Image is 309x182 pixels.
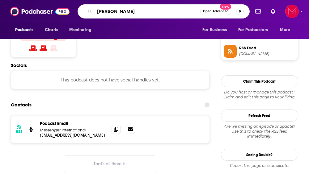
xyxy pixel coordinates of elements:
span: Open Advanced [203,10,229,13]
a: Charts [41,24,62,36]
button: Claim This Podcast [221,75,298,87]
img: Podchaser - Follow, Share and Rate Podcasts [10,6,70,17]
span: Do you host or manage this podcast? [221,90,298,95]
button: Show profile menu [285,5,299,18]
button: open menu [234,24,277,36]
input: Search podcasts, credits, & more... [95,6,200,16]
span: For Business [202,26,227,34]
span: Monitoring [69,26,91,34]
button: open menu [65,24,99,36]
h3: RSS [16,129,23,134]
a: Show notifications dropdown [253,6,263,17]
button: open menu [11,24,41,36]
a: Seeing Double? [221,149,298,161]
h2: Contacts [11,99,32,111]
span: Podcasts [15,26,33,34]
span: Logged in as Pamelamcclure [285,5,299,18]
div: Claim and edit this page to your liking. [221,90,298,100]
span: For Podcasters [238,26,268,34]
div: Search podcasts, credits, & more... [78,4,250,19]
button: Open AdvancedNew [200,8,231,15]
span: More [280,26,290,34]
div: Are we missing an episode or update? Use this to check the RSS feed immediately. [221,124,298,139]
p: [EMAIL_ADDRESS][DOMAIN_NAME] [40,133,107,138]
img: User Profile [285,5,299,18]
button: Refresh Feed [221,110,298,122]
a: Show notifications dropdown [268,6,278,17]
div: This podcast does not have social handles yet. [11,71,209,89]
span: RSS Feed [239,45,295,51]
p: Podcast Email [40,121,107,126]
span: New [220,4,231,10]
span: feeds.simplecast.com [239,52,295,56]
div: Report this page as a duplicate. [221,163,298,168]
button: Nothing here. [64,155,156,172]
button: open menu [276,24,298,36]
p: Messenger International [40,127,107,133]
h2: Socials [11,62,209,68]
a: RSS Feed[DOMAIN_NAME] [224,45,295,58]
span: Charts [45,26,58,34]
button: open menu [198,24,235,36]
